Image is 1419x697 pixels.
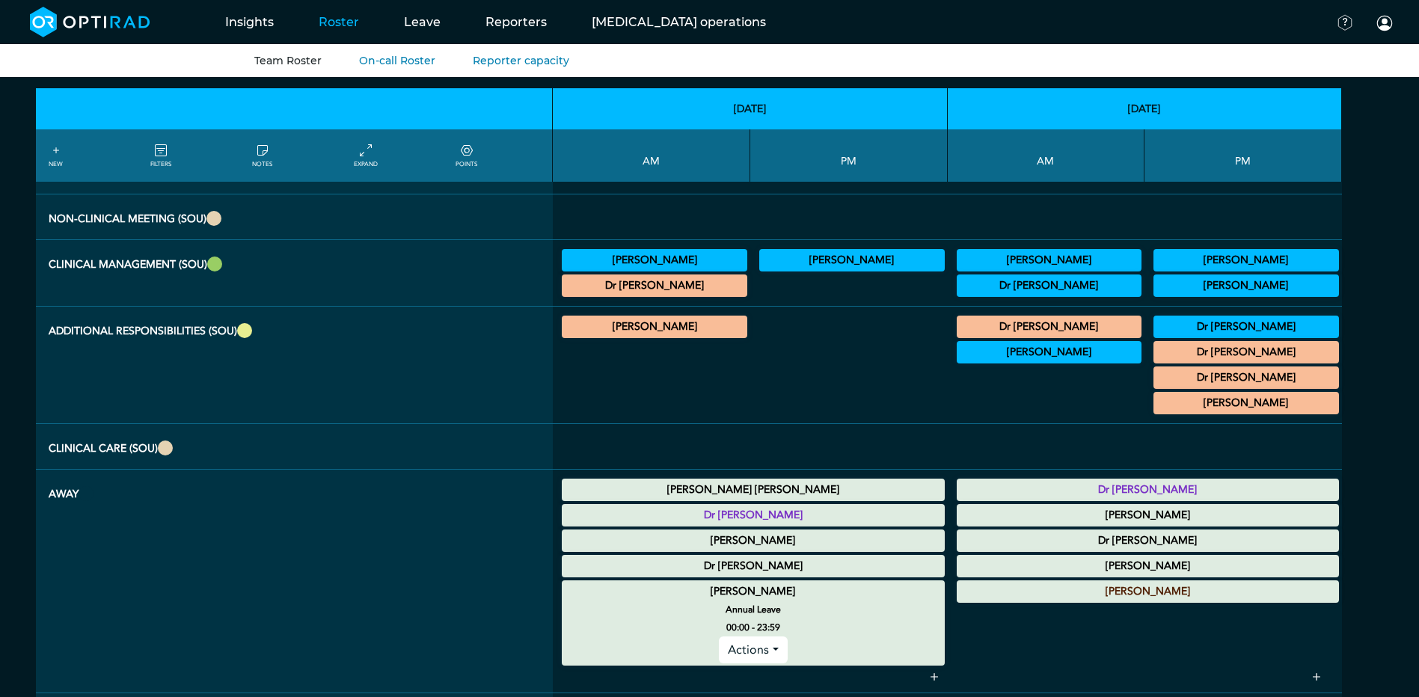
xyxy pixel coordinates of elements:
[957,316,1142,338] div: Named Clinical Supervisor 07:00 - 08:00
[1156,251,1337,269] summary: [PERSON_NAME]
[957,274,1142,297] div: Lead Clinician and Management appointments 11:00 - 13:00
[1153,274,1339,297] div: Educational Supervision 16:00 - 17:00
[959,583,1337,601] summary: [PERSON_NAME]
[959,506,1337,524] summary: [PERSON_NAME]
[564,277,745,295] summary: Dr [PERSON_NAME]
[957,504,1339,526] div: Study Leave 00:00 - 23:59
[36,240,553,307] th: Clinical Management (SOU)
[959,557,1337,575] summary: [PERSON_NAME]
[36,307,553,424] th: Additional Responsibilities (SOU)
[555,601,951,618] small: Annual Leave
[726,618,780,636] small: 00:00 - 23:59
[553,129,750,182] th: AM
[1153,316,1339,338] div: Patient admin 12:30 - 14:30
[36,194,553,240] th: Non-Clinical Meeting (SOU)
[957,479,1339,501] div: Annual Leave 00:00 - 23:59
[564,481,942,499] summary: [PERSON_NAME] [PERSON_NAME]
[564,251,745,269] summary: [PERSON_NAME]
[1156,394,1337,412] summary: [PERSON_NAME]
[959,343,1140,361] summary: [PERSON_NAME]
[36,424,553,470] th: Clinical Care (SOU)
[959,277,1140,295] summary: Dr [PERSON_NAME]
[562,580,944,666] div: Annual Leave 00:00 - 23:59
[957,555,1339,577] div: Annual Leave 00:00 - 23:59
[959,481,1337,499] summary: Dr [PERSON_NAME]
[957,341,1142,363] div: Patient admin 07:00 - 09:00
[1153,249,1339,271] div: Educational Supervision 14:00 - 15:00
[1156,369,1337,387] summary: Dr [PERSON_NAME]
[1156,318,1337,336] summary: Dr [PERSON_NAME]
[959,532,1337,550] summary: Dr [PERSON_NAME]
[564,557,942,575] summary: Dr [PERSON_NAME]
[1156,277,1337,295] summary: [PERSON_NAME]
[252,142,272,169] a: show/hide notes
[957,529,1339,552] div: Study Leave 00:00 - 23:59
[564,532,942,550] summary: [PERSON_NAME]
[564,506,942,524] summary: Dr [PERSON_NAME]
[948,129,1145,182] th: AM
[562,479,944,501] div: Annual Leave 00:00 - 23:59
[456,142,477,169] a: collapse/expand expected points
[957,580,1339,603] div: Study Leave (am) 00:00 - 23:59
[750,129,948,182] th: PM
[359,54,435,67] a: On-call Roster
[719,636,787,663] button: Actions
[957,249,1142,271] div: Educational Supervision 08:00 - 09:00
[959,318,1140,336] summary: Dr [PERSON_NAME]
[1156,343,1337,361] summary: Dr [PERSON_NAME]
[948,88,1342,129] th: [DATE]
[1153,341,1339,363] div: Clinical Supervisor 13:00 - 13:30
[562,504,944,526] div: Annual Leave 00:00 - 23:59
[761,251,943,269] summary: [PERSON_NAME]
[564,583,942,601] summary: [PERSON_NAME]
[759,249,945,271] div: Clinical Supervision 17:00 - 17:30
[562,274,747,297] div: Named Clinical Supervisor 09:00 - 09:30
[150,142,171,169] a: FILTERS
[36,470,553,693] th: Away
[959,251,1140,269] summary: [PERSON_NAME]
[30,7,150,37] img: brand-opti-rad-logos-blue-and-white-d2f68631ba2948856bd03f2d395fb146ddc8fb01b4b6e9315ea85fa773367...
[49,142,63,169] a: NEW
[553,88,947,129] th: [DATE]
[473,54,569,67] a: Reporter capacity
[1144,129,1342,182] th: PM
[1153,392,1339,414] div: Patient Admin 15:00 - 17:00
[562,249,747,271] div: Clinical Supervision 07:00 - 08:00
[562,529,944,552] div: Study Leave 00:00 - 23:59
[564,318,745,336] summary: [PERSON_NAME]
[562,555,944,577] div: Study Leave 00:00 - 23:59
[1153,366,1339,389] div: Clinical Supervisor 13:00 - 15:00
[354,142,378,169] a: collapse/expand entries
[562,316,747,338] div: Named Clinical supervisor 08:00 - 09:00
[254,54,322,67] a: Team Roster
